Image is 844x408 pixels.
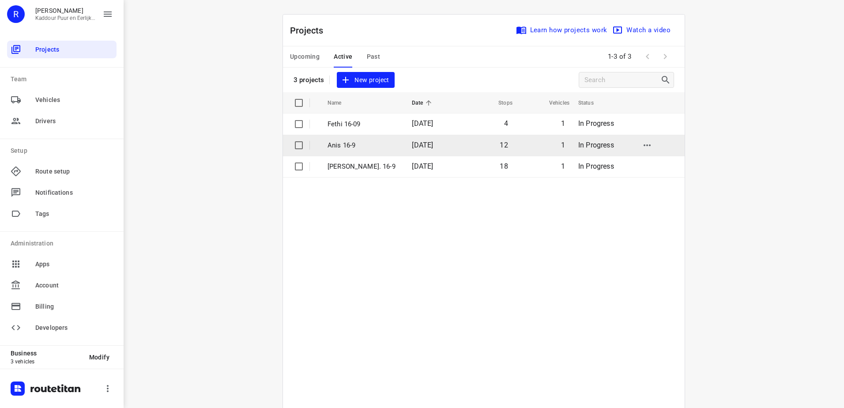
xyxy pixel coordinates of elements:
span: [DATE] [412,119,433,128]
span: Apps [35,260,113,269]
p: Team [11,75,117,84]
span: 1-3 of 3 [604,47,635,66]
div: Tags [7,205,117,223]
span: 4 [504,119,508,128]
p: Projects [290,24,331,37]
span: Billing [35,302,113,311]
div: Search [660,75,674,85]
span: In Progress [578,141,614,149]
span: [DATE] [412,141,433,149]
span: Vehicles [538,98,569,108]
div: Notifications [7,184,117,201]
p: Administration [11,239,117,248]
span: Modify [89,354,109,361]
span: In Progress [578,119,614,128]
div: Account [7,276,117,294]
span: Account [35,281,113,290]
span: 1 [561,119,565,128]
span: 12 [500,141,508,149]
span: In Progress [578,162,614,170]
span: Active [334,51,352,62]
p: Fethi 16-09 [328,119,399,129]
p: Setup [11,146,117,155]
span: Vehicles [35,95,113,105]
span: Upcoming [290,51,320,62]
div: Vehicles [7,91,117,109]
span: Date [412,98,434,108]
div: Projects [7,41,117,58]
span: Drivers [35,117,113,126]
span: 1 [561,141,565,149]
span: Stops [487,98,512,108]
span: 1 [561,162,565,170]
p: 3 vehicles [11,359,82,365]
button: New project [337,72,394,88]
p: Rachid Kaddour [35,7,95,14]
span: [DATE] [412,162,433,170]
p: 3 projects [294,76,324,84]
div: Apps [7,255,117,273]
span: Past [367,51,381,62]
div: Route setup [7,162,117,180]
span: 18 [500,162,508,170]
span: Status [578,98,605,108]
input: Search projects [584,73,660,87]
p: Kaddour Puur en Eerlijk Vlees B.V. [35,15,95,21]
p: Jeffrey. 16-9 [328,162,399,172]
div: R [7,5,25,23]
span: Projects [35,45,113,54]
span: Next Page [656,48,674,65]
button: Modify [82,349,117,365]
p: Business [11,350,82,357]
span: Previous Page [639,48,656,65]
span: Name [328,98,353,108]
span: New project [342,75,389,86]
span: Route setup [35,167,113,176]
div: Drivers [7,112,117,130]
p: Anis 16-9 [328,140,399,151]
span: Developers [35,323,113,332]
div: Billing [7,298,117,315]
span: Notifications [35,188,113,197]
div: Developers [7,319,117,336]
span: Tags [35,209,113,219]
